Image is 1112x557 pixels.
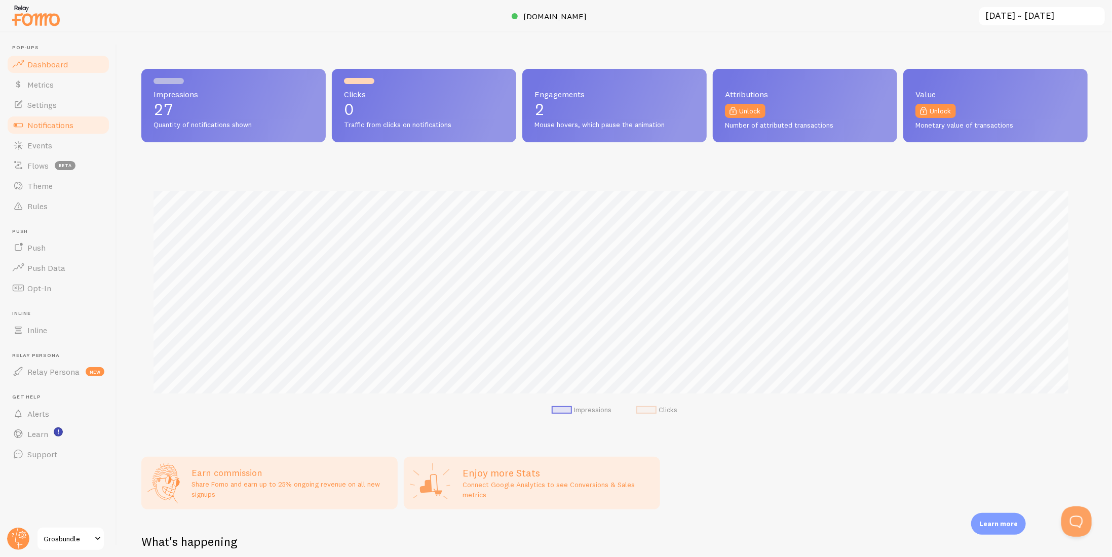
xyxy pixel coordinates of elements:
[725,121,885,130] span: Number of attributed transactions
[6,196,110,216] a: Rules
[27,100,57,110] span: Settings
[27,283,51,293] span: Opt-In
[6,115,110,135] a: Notifications
[6,54,110,74] a: Dashboard
[6,237,110,258] a: Push
[344,90,504,98] span: Clicks
[154,121,314,130] span: Quantity of notifications shown
[27,325,47,335] span: Inline
[86,367,104,376] span: new
[6,424,110,444] a: Learn
[141,534,237,549] h2: What's happening
[12,394,110,401] span: Get Help
[44,533,92,545] span: Grosbundle
[463,466,654,480] h2: Enjoy more Stats
[915,121,1076,130] span: Monetary value of transactions
[12,45,110,51] span: Pop-ups
[404,457,660,509] a: Enjoy more Stats Connect Google Analytics to see Conversions & Sales metrics
[534,101,695,117] p: 2
[12,310,110,317] span: Inline
[6,258,110,278] a: Push Data
[6,135,110,155] a: Events
[191,479,392,499] p: Share Fomo and earn up to 25% ongoing revenue on all new signups
[27,140,52,150] span: Events
[12,352,110,359] span: Relay Persona
[534,90,695,98] span: Engagements
[154,101,314,117] p: 27
[27,449,57,459] span: Support
[27,429,48,439] span: Learn
[36,527,105,551] a: Grosbundle
[27,263,65,273] span: Push Data
[915,104,956,118] a: Unlock
[971,513,1026,535] div: Learn more
[6,444,110,464] a: Support
[6,362,110,382] a: Relay Persona new
[27,120,73,130] span: Notifications
[11,3,61,28] img: fomo-relay-logo-orange.svg
[979,519,1018,529] p: Learn more
[6,155,110,176] a: Flows beta
[463,480,654,500] p: Connect Google Analytics to see Conversions & Sales metrics
[27,409,49,419] span: Alerts
[6,95,110,115] a: Settings
[27,59,68,69] span: Dashboard
[27,367,80,377] span: Relay Persona
[725,90,885,98] span: Attributions
[636,406,678,415] li: Clicks
[1061,506,1092,537] iframe: Help Scout Beacon - Open
[552,406,612,415] li: Impressions
[27,161,49,171] span: Flows
[6,74,110,95] a: Metrics
[725,104,765,118] a: Unlock
[6,176,110,196] a: Theme
[6,320,110,340] a: Inline
[12,228,110,235] span: Push
[54,427,63,436] svg: <p>Watch New Feature Tutorials!</p>
[27,243,46,253] span: Push
[534,121,695,130] span: Mouse hovers, which pause the animation
[154,90,314,98] span: Impressions
[915,90,1076,98] span: Value
[27,181,53,191] span: Theme
[27,79,54,90] span: Metrics
[55,161,75,170] span: beta
[410,463,450,503] img: Google Analytics
[6,404,110,424] a: Alerts
[344,101,504,117] p: 0
[344,121,504,130] span: Traffic from clicks on notifications
[191,467,392,479] h3: Earn commission
[27,201,48,211] span: Rules
[6,278,110,298] a: Opt-In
